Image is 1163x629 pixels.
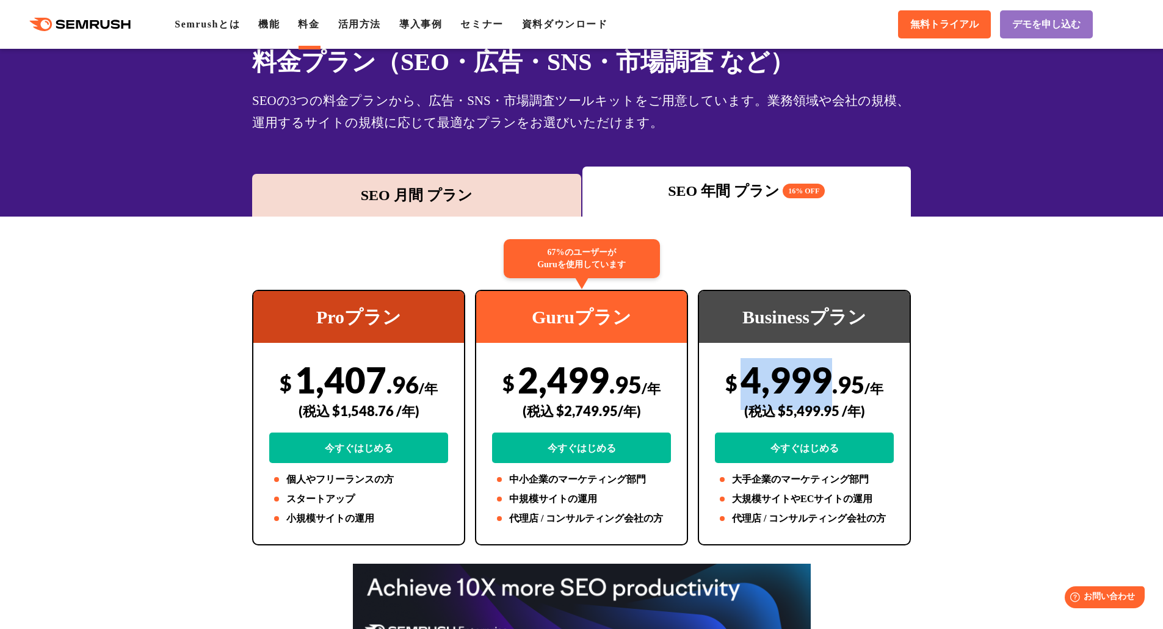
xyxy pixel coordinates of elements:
[269,492,448,506] li: スタートアップ
[1000,10,1093,38] a: デモを申し込む
[715,511,894,526] li: 代理店 / コンサルティング会社の方
[175,19,240,29] a: Semrushとは
[419,380,438,397] span: /年
[492,389,671,433] div: (税込 $2,749.95/年)
[280,370,292,395] span: $
[298,19,319,29] a: 料金
[252,44,911,80] h1: 料金プラン（SEO・広告・SNS・市場調査 など）
[725,370,737,395] span: $
[502,370,515,395] span: $
[898,10,991,38] a: 無料トライアル
[589,180,905,202] div: SEO 年間 プラン
[715,433,894,463] a: 今すぐはじめる
[492,472,671,487] li: 中小企業のマーケティング部門
[492,433,671,463] a: 今すぐはじめる
[715,492,894,506] li: 大規模サイトやECサイトの運用
[492,511,671,526] li: 代理店 / コンサルティング会社の方
[269,433,448,463] a: 今すぐはじめる
[258,19,280,29] a: 機能
[269,389,448,433] div: (税込 $1,548.76 /年)
[832,370,864,398] span: .95
[386,370,419,398] span: .96
[258,184,575,206] div: SEO 月間 プラン
[252,90,911,134] div: SEOの3つの料金プランから、広告・SNS・市場調査ツールキットをご用意しています。業務領域や会社の規模、運用するサイトの規模に応じて最適なプランをお選びいただけます。
[864,380,883,397] span: /年
[910,18,979,31] span: 無料トライアル
[492,492,671,506] li: 中規模サイトの運用
[783,184,825,198] span: 16% OFF
[269,358,448,463] div: 1,407
[522,19,608,29] a: 資料ダウンロード
[715,472,894,487] li: 大手企業のマーケティング部門
[1012,18,1081,31] span: デモを申し込む
[1054,581,1150,616] iframe: Help widget launcher
[269,472,448,487] li: 個人やフリーランスの方
[460,19,503,29] a: セミナー
[338,19,381,29] a: 活用方法
[642,380,661,397] span: /年
[609,370,642,398] span: .95
[504,239,660,278] div: 67%のユーザーが Guruを使用しています
[399,19,442,29] a: 導入事例
[476,291,687,343] div: Guruプラン
[715,389,894,433] div: (税込 $5,499.95 /年)
[699,291,910,343] div: Businessプラン
[715,358,894,463] div: 4,999
[492,358,671,463] div: 2,499
[269,511,448,526] li: 小規模サイトの運用
[253,291,464,343] div: Proプラン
